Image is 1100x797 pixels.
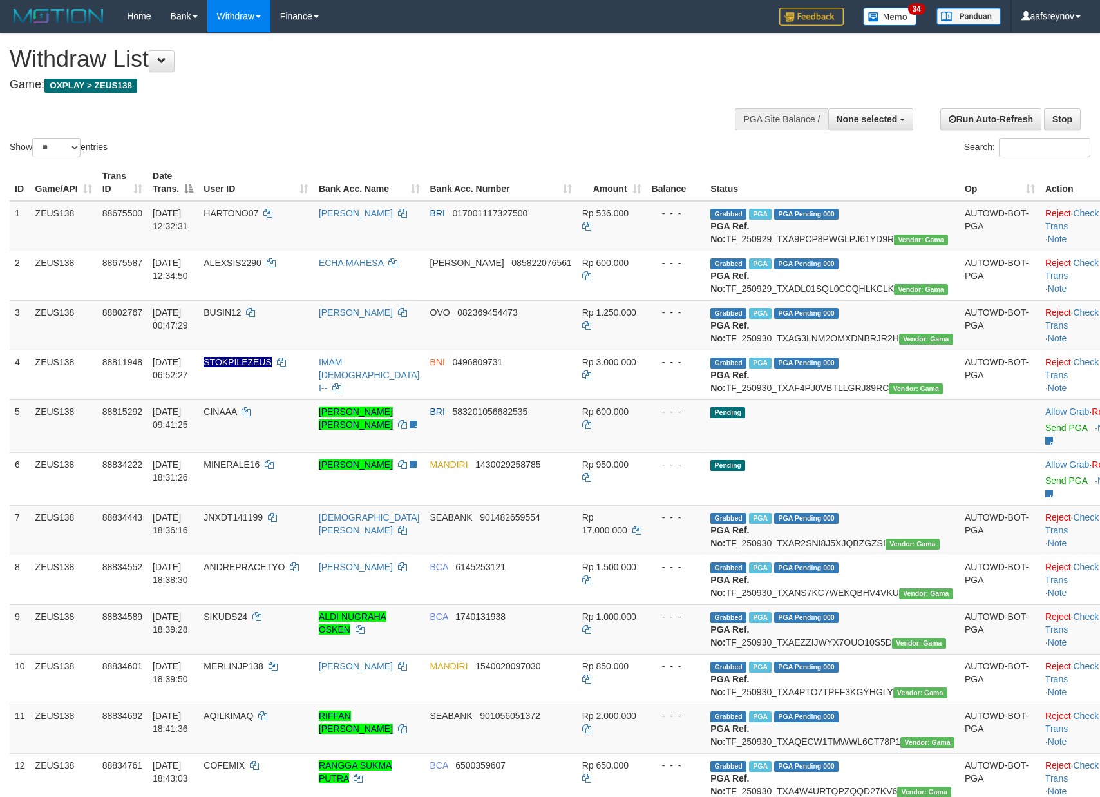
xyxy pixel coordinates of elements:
span: Rp 650.000 [582,760,629,771]
span: 88675587 [102,258,142,268]
div: - - - [652,511,701,524]
a: Check Trans [1045,307,1099,331]
td: 10 [10,654,30,704]
span: Marked by aafpengsreynich [749,258,772,269]
span: Pending [710,460,745,471]
span: Marked by aafsolysreylen [749,711,772,722]
span: 88834692 [102,711,142,721]
span: PGA Pending [774,358,839,369]
span: OVO [430,307,450,318]
span: [DATE] 18:36:16 [153,512,188,535]
td: 8 [10,555,30,604]
span: Vendor URL: https://trx31.1velocity.biz [893,687,947,698]
th: Trans ID: activate to sort column ascending [97,164,147,201]
a: Note [1048,383,1067,393]
span: Grabbed [710,562,746,573]
a: Reject [1045,562,1071,572]
td: TF_250930_TXANS7KC7WEKQBHV4VKU [705,555,960,604]
b: PGA Ref. No: [710,370,749,393]
span: 88802767 [102,307,142,318]
a: Note [1048,538,1067,548]
td: ZEUS138 [30,201,97,251]
img: panduan.png [936,8,1001,25]
span: Grabbed [710,761,746,772]
span: Vendor URL: https://trx31.1velocity.biz [886,539,940,550]
button: None selected [828,108,914,130]
span: Rp 600.000 [582,407,629,417]
span: Grabbed [710,513,746,524]
span: [DATE] 18:39:28 [153,611,188,635]
a: Note [1048,736,1067,747]
span: Rp 1.000.000 [582,611,636,622]
a: Note [1048,234,1067,244]
span: BCA [430,611,448,622]
input: Search: [999,138,1090,157]
a: Check Trans [1045,512,1099,535]
div: - - - [652,759,701,772]
span: Marked by aafsreyleap [749,358,772,369]
b: PGA Ref. No: [710,773,749,796]
td: ZEUS138 [30,505,97,555]
span: Rp 1.250.000 [582,307,636,318]
a: Note [1048,637,1067,648]
span: Copy 0496809731 to clipboard [453,357,503,367]
span: BCA [430,760,448,771]
th: Amount: activate to sort column ascending [577,164,647,201]
a: ECHA MAHESA [319,258,383,268]
b: PGA Ref. No: [710,724,749,747]
a: Allow Grab [1045,459,1089,470]
span: Vendor URL: https://trx31.1velocity.biz [894,284,948,295]
span: Vendor URL: https://trx31.1velocity.biz [899,588,953,599]
span: BRI [430,208,445,218]
td: ZEUS138 [30,604,97,654]
span: Rp 850.000 [582,661,629,671]
td: TF_250930_TXAEZZIJWYX7OUO10S5D [705,604,960,654]
span: Pending [710,407,745,418]
div: - - - [652,356,701,369]
span: Copy 1740131938 to clipboard [455,611,506,622]
div: - - - [652,207,701,220]
div: - - - [652,405,701,418]
td: AUTOWD-BOT-PGA [960,505,1040,555]
span: Copy 082369454473 to clipboard [457,307,517,318]
span: Rp 600.000 [582,258,629,268]
td: AUTOWD-BOT-PGA [960,350,1040,399]
div: - - - [652,306,701,319]
span: · [1045,407,1092,417]
span: 88834601 [102,661,142,671]
th: Bank Acc. Name: activate to sort column ascending [314,164,425,201]
img: Button%20Memo.svg [863,8,917,26]
b: PGA Ref. No: [710,525,749,548]
td: TF_250930_TXAQECW1TMWWL6CT78P1 [705,704,960,753]
div: - - - [652,458,701,471]
th: Game/API: activate to sort column ascending [30,164,97,201]
span: Vendor URL: https://trx31.1velocity.biz [894,235,948,245]
span: PGA Pending [774,711,839,722]
span: PGA Pending [774,662,839,673]
span: [DATE] 18:43:03 [153,760,188,783]
span: BUSIN12 [204,307,241,318]
span: Rp 3.000.000 [582,357,636,367]
td: 5 [10,399,30,452]
a: Note [1048,687,1067,697]
a: Check Trans [1045,661,1099,684]
a: Reject [1045,357,1071,367]
td: TF_250930_TXAR2SNI8J5XJQBZGZSI [705,505,960,555]
a: Note [1048,786,1067,796]
a: [PERSON_NAME] [319,661,393,671]
a: Reject [1045,611,1071,622]
td: 2 [10,251,30,300]
span: Marked by aafsreyleap [749,308,772,319]
div: - - - [652,561,701,573]
a: Check Trans [1045,611,1099,635]
td: 6 [10,452,30,505]
span: Rp 17.000.000 [582,512,627,535]
span: Grabbed [710,662,746,673]
td: AUTOWD-BOT-PGA [960,300,1040,350]
b: PGA Ref. No: [710,575,749,598]
span: Marked by aafsolysreylen [749,562,772,573]
b: PGA Ref. No: [710,271,749,294]
span: Marked by aafsolysreylen [749,612,772,623]
a: Reject [1045,760,1071,771]
span: Rp 950.000 [582,459,629,470]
